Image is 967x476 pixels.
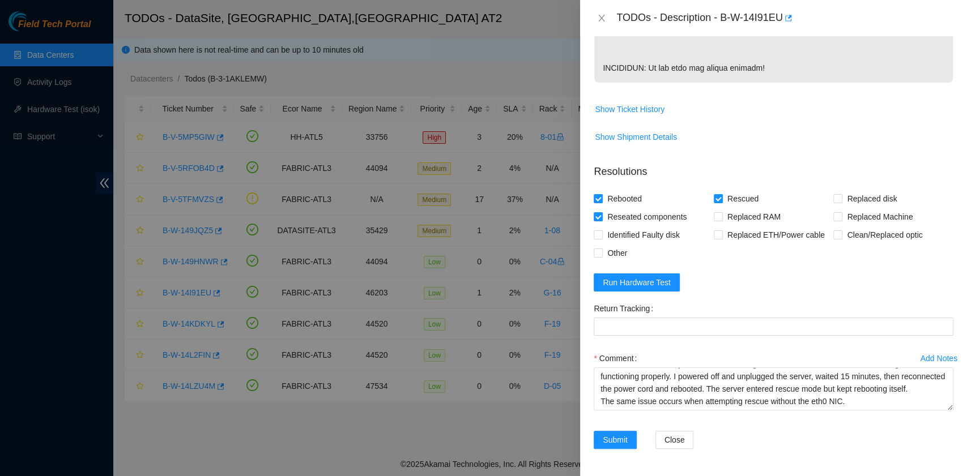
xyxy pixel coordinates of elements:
[594,299,658,318] label: Return Tracking
[664,434,685,446] span: Close
[594,100,665,118] button: Show Ticket History
[616,9,953,27] div: TODOs - Description - B-W-14I91EU
[594,273,680,291] button: Run Hardware Test
[655,431,694,449] button: Close
[594,367,953,410] textarea: Comment
[723,190,763,208] span: Rescued
[723,208,785,226] span: Replaced RAM
[842,190,901,208] span: Replaced disk
[594,13,610,24] button: Close
[920,349,958,367] button: Add Notes
[595,131,677,143] span: Show Shipment Details
[594,128,678,146] button: Show Shipment Details
[603,226,684,244] span: Identified Faulty disk
[603,190,646,208] span: Rebooted
[594,318,953,336] input: Return Tracking
[603,276,671,289] span: Run Hardware Test
[842,226,927,244] span: Clean/Replaced optic
[594,155,953,179] p: Resolutions
[921,354,957,362] div: Add Notes
[603,244,632,262] span: Other
[603,208,691,226] span: Reseated components
[595,103,664,115] span: Show Ticket History
[594,349,641,367] label: Comment
[597,14,606,23] span: close
[842,208,917,226] span: Replaced Machine
[723,226,829,244] span: Replaced ETH/Power cable
[603,434,628,446] span: Submit
[594,431,637,449] button: Submit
